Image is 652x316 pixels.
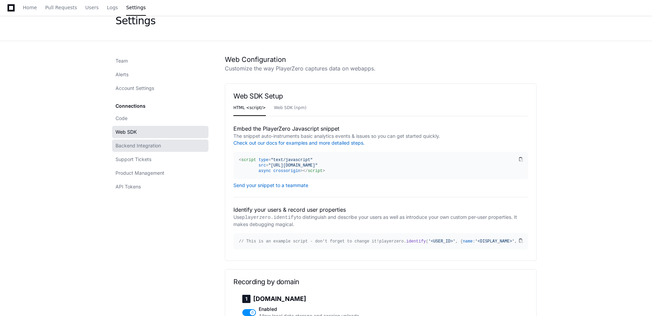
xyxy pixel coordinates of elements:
[116,142,161,149] span: Backend Integration
[233,214,517,227] span: Use to distinguish and describe your users as well as introduce your own custom per-user properti...
[475,239,514,244] span: '<DISPLAY_NAME>'
[233,278,528,286] h2: Recording by domain
[259,163,266,168] span: src
[271,158,313,162] span: "text/javascript"
[116,156,151,163] span: Support Tickets
[463,239,473,244] span: name
[112,181,208,193] a: API Tokens
[274,106,307,110] span: Web SDK (npm)
[268,163,317,168] span: "[URL][DOMAIN_NAME]"
[116,129,137,135] span: Web SDK
[225,64,536,73] h2: Customize the way PlayerZero captures data on webapps.
[239,239,517,244] div: playerzero. ( , { : , : , : });
[259,169,271,173] span: async
[429,239,456,244] span: '<USER_ID>'
[112,82,208,94] a: Account Settings
[241,158,256,162] span: script
[233,206,528,214] h1: Identify your users & record user properties
[233,92,528,100] h2: Web SDK Setup
[116,115,127,122] span: Code
[45,5,77,10] span: Pull Requests
[107,5,118,10] span: Logs
[112,68,208,81] a: Alerts
[112,167,208,179] a: Product Management
[273,169,300,173] span: crossorigin
[112,55,208,67] a: Team
[112,153,208,166] a: Support Tickets
[233,106,266,110] span: HTML <script/>
[308,169,323,173] span: script
[225,55,536,64] h1: Web Configuration
[233,124,528,133] h1: Embed the PlayerZero Javascript snippet
[242,215,297,220] span: playerzero.identify
[233,183,308,188] button: Send your snippet to a teammate
[85,5,99,10] span: Users
[116,183,141,190] span: API Tokens
[233,133,528,146] h2: The snippet auto-instruments basic analytics events & issues so you can get started quickly.
[259,306,412,313] span: Enabled
[116,15,155,27] div: Settings
[406,239,426,244] span: identify
[116,71,128,78] span: Alerts
[116,57,128,64] span: Team
[239,158,317,173] span: < = = >
[116,85,154,92] span: Account Settings
[112,140,208,152] a: Backend Integration
[239,239,379,244] span: // This is an example script - don't forget to change it!
[126,5,146,10] span: Settings
[112,112,208,124] a: Code
[303,169,325,173] span: </ >
[23,5,37,10] span: Home
[259,158,269,162] span: type
[233,140,365,146] a: Check out our docs for examples and more detailed steps.
[242,295,250,303] div: 1
[112,126,208,138] a: Web SDK
[116,170,164,176] span: Product Management
[242,295,412,303] h5: [DOMAIN_NAME]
